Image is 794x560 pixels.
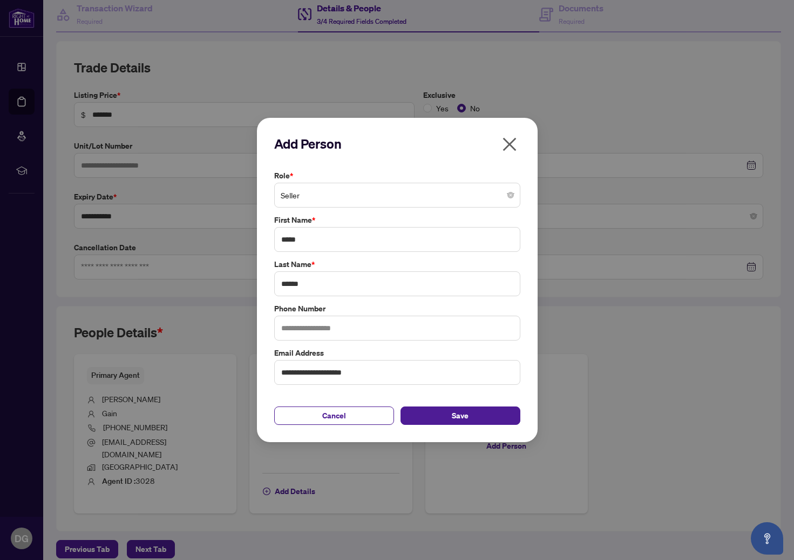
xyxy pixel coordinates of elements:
span: Cancel [322,407,346,424]
label: First Name [274,214,520,226]
label: Last Name [274,258,520,270]
span: close-circle [507,192,514,198]
button: Save [401,406,520,425]
button: Open asap [751,522,783,555]
label: Email Address [274,347,520,359]
span: close [501,136,518,153]
label: Phone Number [274,303,520,315]
span: Seller [281,185,514,205]
h2: Add Person [274,135,520,152]
span: Save [452,407,469,424]
button: Cancel [274,406,394,425]
label: Role [274,170,520,182]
